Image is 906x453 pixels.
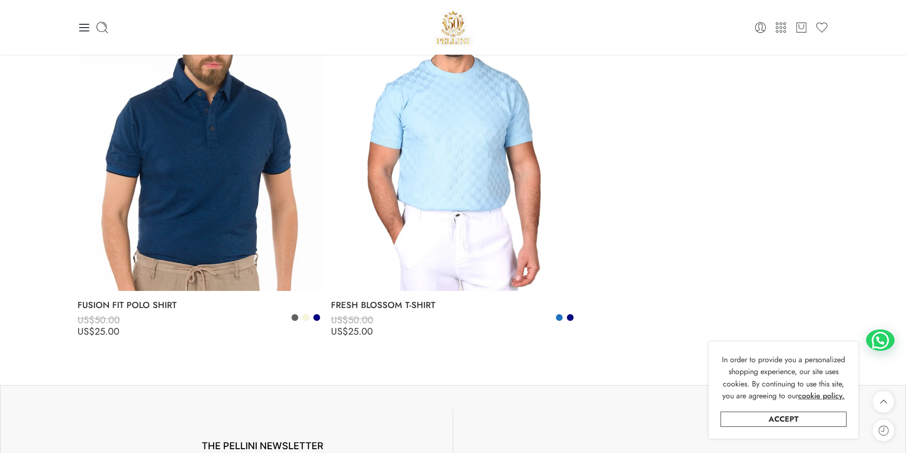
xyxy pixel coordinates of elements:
[555,313,564,322] a: Blue
[721,412,847,427] a: Accept
[78,313,120,327] bdi: 50.00
[291,313,299,322] a: Anthracite
[331,325,373,338] bdi: 25.00
[312,313,321,322] a: Navy
[331,313,348,327] span: US$
[202,440,323,452] span: THE PELLINI NEWSLETTER
[331,325,348,338] span: US$
[302,313,310,322] a: Beige
[722,354,845,402] span: In order to provide you a personalized shopping experience, our site uses cookies. By continuing ...
[78,325,95,338] span: US$
[433,7,474,48] a: Pellini -
[78,296,321,315] a: FUSION FIT POLO SHIRT
[331,296,575,315] a: FRESH BLOSSOM T-SHIRT
[433,7,474,48] img: Pellini
[331,313,373,327] bdi: 50.00
[815,21,828,34] a: Wishlist
[798,390,845,402] a: cookie policy.
[795,21,808,34] a: Cart
[566,313,575,322] a: Navy
[78,313,95,327] span: US$
[754,21,767,34] a: Login / Register
[78,325,119,338] bdi: 25.00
